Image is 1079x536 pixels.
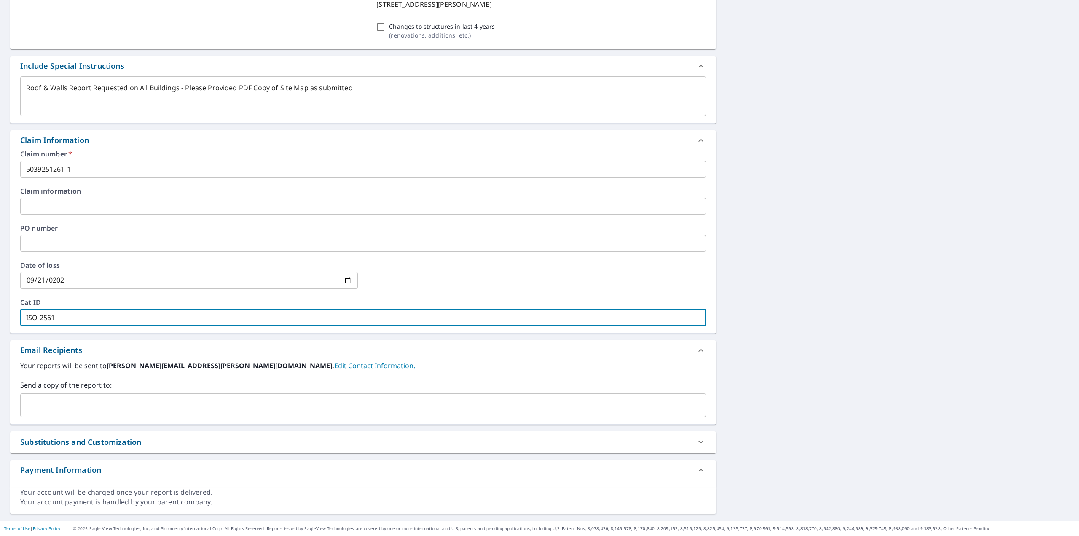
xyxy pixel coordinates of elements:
div: Payment Information [20,464,101,476]
p: | [4,526,60,531]
div: Your account will be charged once your report is delivered. [20,488,706,497]
label: PO number [20,225,706,232]
div: Claim Information [20,135,89,146]
label: Send a copy of the report to: [20,380,706,390]
div: Your account payment is handled by your parent company. [20,497,706,507]
label: Claim information [20,188,706,194]
p: © 2025 Eagle View Technologies, Inc. and Pictometry International Corp. All Rights Reserved. Repo... [73,525,1075,532]
label: Date of loss [20,262,358,269]
p: ( renovations, additions, etc. ) [389,31,495,40]
a: Privacy Policy [33,525,60,531]
textarea: Roof & Walls Report Requested on All Buildings - Please Provided PDF Copy of Site Map as submitted [26,84,700,108]
div: Email Recipients [10,340,716,361]
a: Terms of Use [4,525,30,531]
a: EditContactInfo [334,361,415,370]
div: Substitutions and Customization [10,431,716,453]
label: Claim number [20,151,706,157]
div: Payment Information [10,460,716,480]
div: Include Special Instructions [20,60,124,72]
div: Substitutions and Customization [20,436,141,448]
p: Changes to structures in last 4 years [389,22,495,31]
div: Email Recipients [20,345,82,356]
div: Claim Information [10,130,716,151]
label: Your reports will be sent to [20,361,706,371]
div: Include Special Instructions [10,56,716,76]
label: Cat ID [20,299,706,306]
b: [PERSON_NAME][EMAIL_ADDRESS][PERSON_NAME][DOMAIN_NAME]. [107,361,334,370]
